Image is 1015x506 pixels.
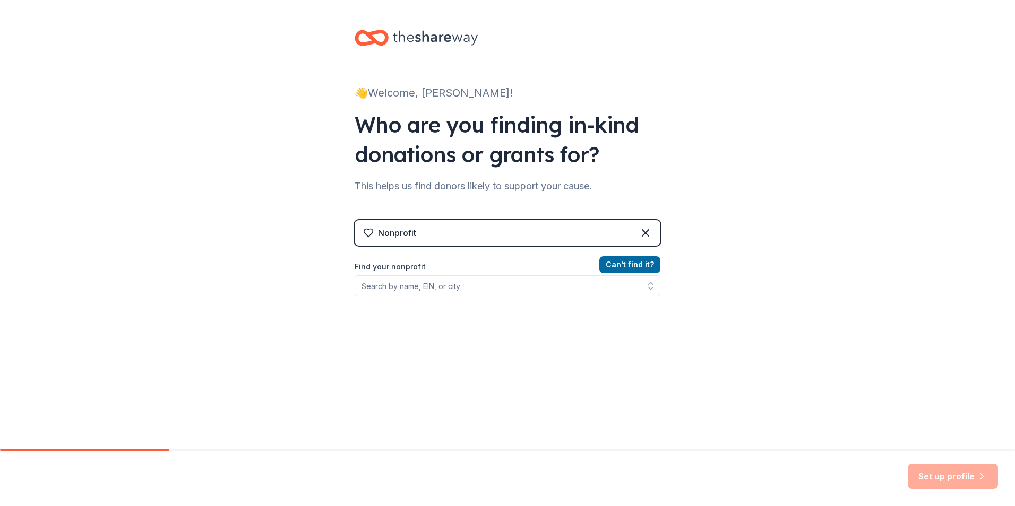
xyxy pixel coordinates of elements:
div: Nonprofit [378,226,416,239]
div: This helps us find donors likely to support your cause. [355,178,660,195]
div: Who are you finding in-kind donations or grants for? [355,110,660,169]
button: Can't find it? [599,256,660,273]
input: Search by name, EIN, or city [355,275,660,296]
label: Find your nonprofit [355,260,660,273]
div: 👋 Welcome, [PERSON_NAME]! [355,84,660,101]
